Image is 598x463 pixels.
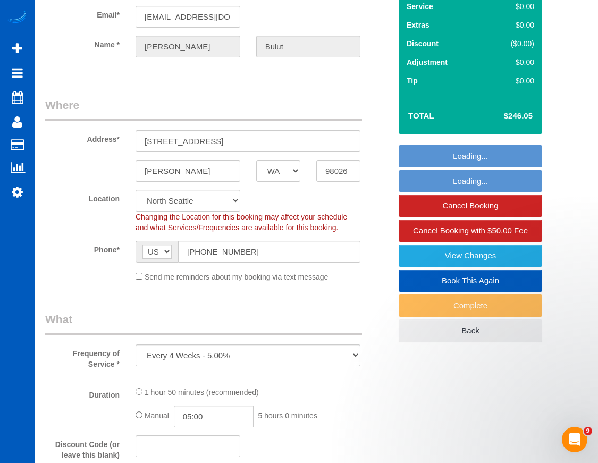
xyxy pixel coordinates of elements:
[258,411,317,420] span: 5 hours 0 minutes
[399,220,542,242] a: Cancel Booking with $50.00 Fee
[407,1,433,12] label: Service
[413,226,528,235] span: Cancel Booking with $50.00 Fee
[45,97,362,121] legend: Where
[37,344,128,369] label: Frequency of Service *
[136,213,347,232] span: Changing the Location for this booking may affect your schedule and what Services/Frequencies are...
[488,75,534,86] div: $0.00
[45,312,362,335] legend: What
[407,57,448,68] label: Adjustment
[145,273,329,281] span: Send me reminders about my booking via text message
[472,112,533,121] h4: $246.05
[37,6,128,20] label: Email*
[145,411,169,420] span: Manual
[488,20,534,30] div: $0.00
[316,160,360,182] input: Zip Code*
[37,190,128,204] label: Location
[488,38,534,49] div: ($0.00)
[488,1,534,12] div: $0.00
[37,435,128,460] label: Discount Code (or leave this blank)
[407,38,439,49] label: Discount
[136,160,240,182] input: City*
[256,36,361,57] input: Last Name*
[6,11,28,26] img: Automaid Logo
[488,57,534,68] div: $0.00
[136,6,240,28] input: Email*
[37,130,128,145] label: Address*
[37,241,128,255] label: Phone*
[136,36,240,57] input: First Name*
[408,111,434,120] strong: Total
[37,386,128,400] label: Duration
[399,270,542,292] a: Book This Again
[407,75,418,86] label: Tip
[178,241,360,263] input: Phone*
[399,319,542,342] a: Back
[584,427,592,435] span: 9
[562,427,587,452] iframe: Intercom live chat
[399,245,542,267] a: View Changes
[37,36,128,50] label: Name *
[145,388,259,397] span: 1 hour 50 minutes (recommended)
[407,20,429,30] label: Extras
[399,195,542,217] a: Cancel Booking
